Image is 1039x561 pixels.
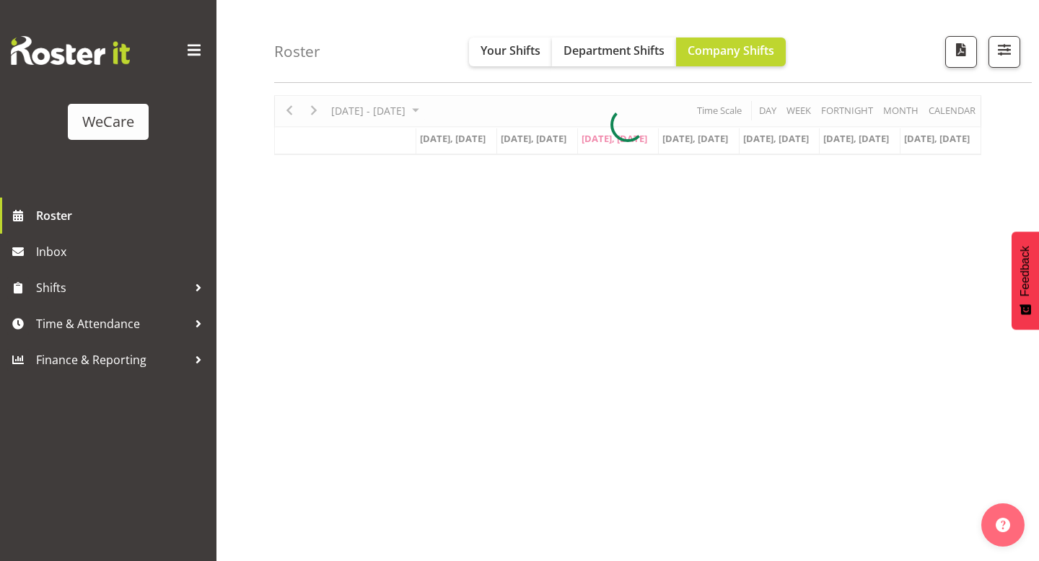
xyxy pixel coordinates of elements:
span: Shifts [36,277,188,299]
button: Department Shifts [552,37,676,66]
div: WeCare [82,111,134,133]
img: help-xxl-2.png [996,518,1010,532]
button: Filter Shifts [988,36,1020,68]
span: Company Shifts [688,43,774,58]
span: Department Shifts [564,43,665,58]
span: Your Shifts [481,43,540,58]
span: Roster [36,205,209,226]
button: Download a PDF of the roster according to the set date range. [945,36,977,68]
span: Time & Attendance [36,313,188,335]
h4: Roster [274,43,320,60]
span: Feedback [1019,246,1032,296]
button: Your Shifts [469,37,552,66]
span: Finance & Reporting [36,349,188,371]
button: Feedback - Show survey [1012,231,1039,330]
img: Rosterit website logo [11,36,130,65]
span: Inbox [36,241,209,262]
button: Company Shifts [676,37,786,66]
